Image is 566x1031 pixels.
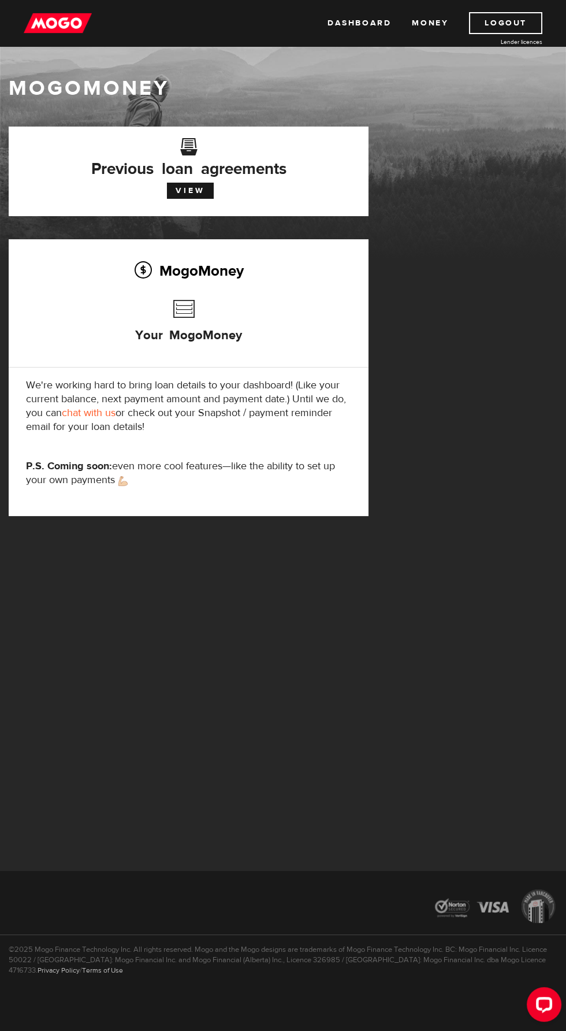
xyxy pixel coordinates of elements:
img: mogo_logo-11ee424be714fa7cbb0f0f49df9e16ec.png [24,12,92,34]
h2: MogoMoney [26,258,351,283]
a: Privacy Policy [38,966,80,975]
a: Money [412,12,448,34]
a: Terms of Use [82,966,123,975]
p: We're working hard to bring loan details to your dashboard! (Like your current balance, next paym... [26,379,351,434]
a: chat with us [62,406,116,420]
img: strong arm emoji [118,476,128,486]
h3: Your MogoMoney [135,294,242,360]
a: Dashboard [327,12,391,34]
strong: P.S. Coming soon: [26,459,112,473]
a: Logout [469,12,542,34]
a: View [167,183,214,199]
h1: MogoMoney [9,76,557,101]
img: legal-icons-92a2ffecb4d32d839781d1b4e4802d7b.png [425,881,566,934]
h3: Previous loan agreements [26,146,351,175]
iframe: LiveChat chat widget [517,982,566,1031]
p: even more cool features—like the ability to set up your own payments [26,459,351,487]
a: Lender licences [456,38,542,46]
